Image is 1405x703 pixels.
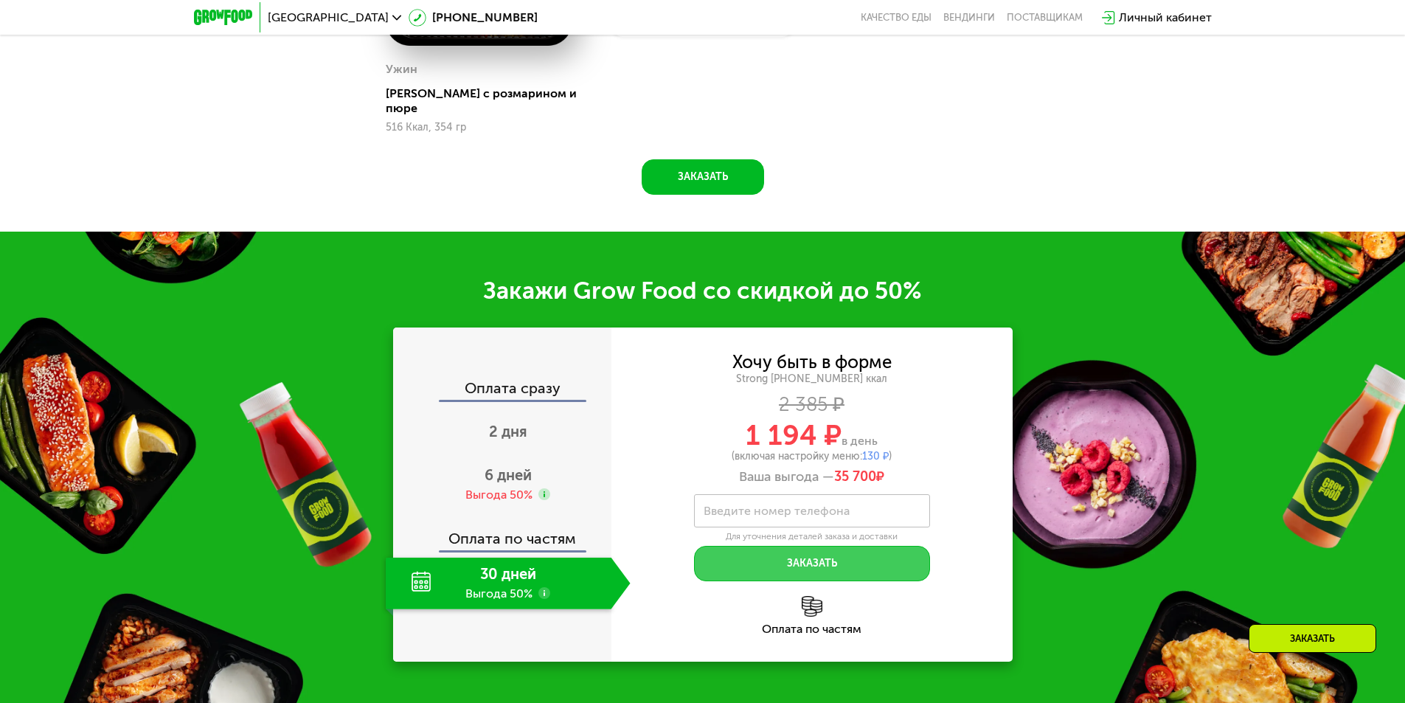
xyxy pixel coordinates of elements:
[834,469,884,485] span: ₽
[943,12,995,24] a: Вендинги
[409,9,538,27] a: [PHONE_NUMBER]
[834,468,876,485] span: 35 700
[1249,624,1376,653] div: Заказать
[732,354,892,370] div: Хочу быть в форме
[746,418,842,452] span: 1 194 ₽
[694,531,930,543] div: Для уточнения деталей заказа и доставки
[1007,12,1083,24] div: поставщикам
[842,434,878,448] span: в день
[489,423,527,440] span: 2 дня
[802,596,822,617] img: l6xcnZfty9opOoJh.png
[1119,9,1212,27] div: Личный кабинет
[862,450,889,463] span: 130 ₽
[268,12,389,24] span: [GEOGRAPHIC_DATA]
[386,86,584,116] div: [PERSON_NAME] с розмарином и пюре
[704,507,850,515] label: Введите номер телефона
[611,451,1013,462] div: (включая настройку меню: )
[386,122,572,134] div: 516 Ккал, 354 гр
[386,58,417,80] div: Ужин
[485,466,532,484] span: 6 дней
[611,469,1013,485] div: Ваша выгода —
[395,516,611,550] div: Оплата по частям
[611,397,1013,413] div: 2 385 ₽
[861,12,932,24] a: Качество еды
[465,487,532,503] div: Выгода 50%
[642,159,764,195] button: Заказать
[395,381,611,400] div: Оплата сразу
[611,623,1013,635] div: Оплата по частям
[694,546,930,581] button: Заказать
[611,373,1013,386] div: Strong [PHONE_NUMBER] ккал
